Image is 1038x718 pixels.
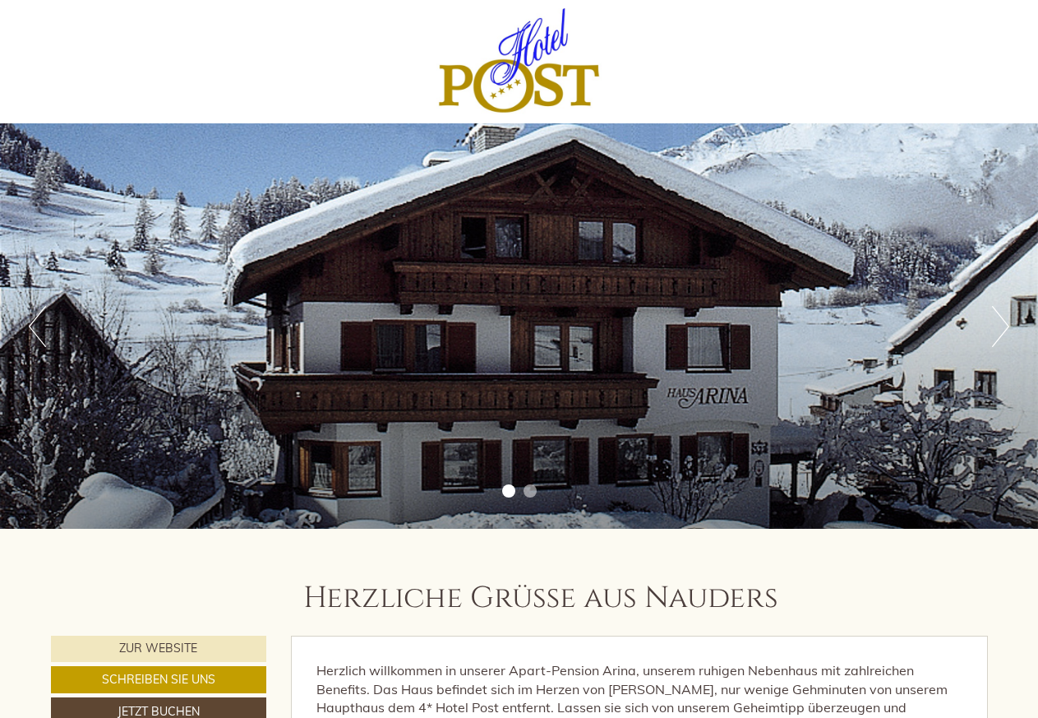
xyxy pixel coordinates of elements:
h1: Herzliche Grüße aus Nauders [303,582,778,615]
button: Previous [29,306,46,347]
a: Schreiben Sie uns [51,666,267,693]
button: Next [992,306,1009,347]
a: Zur Website [51,636,267,662]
